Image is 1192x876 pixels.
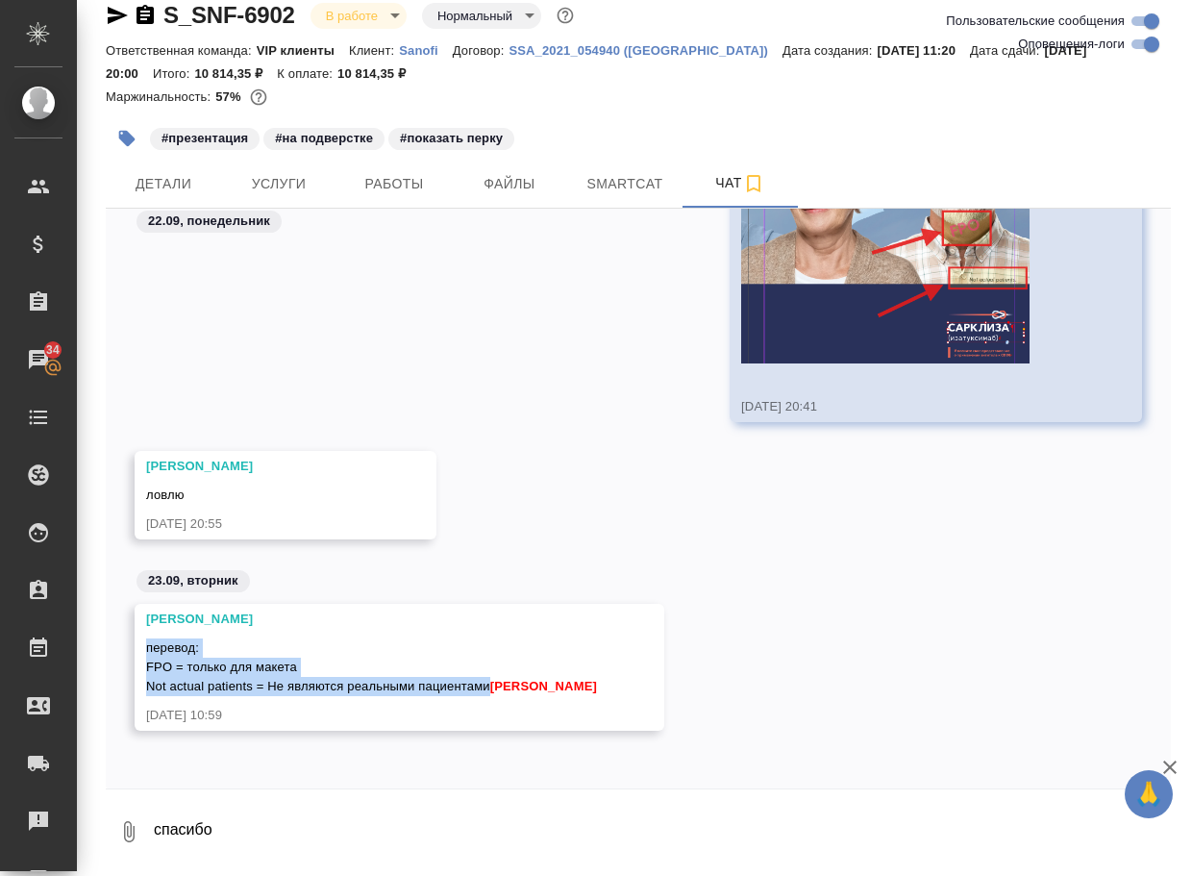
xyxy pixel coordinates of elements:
[257,43,349,58] p: VIP клиенты
[349,43,399,58] p: Клиент:
[509,43,782,58] p: SSA_2021_054940 ([GEOGRAPHIC_DATA])
[1018,35,1125,54] span: Оповещения-логи
[163,2,295,28] a: S_SNF-6902
[246,85,271,110] button: 3832.82 RUB;
[277,66,337,81] p: К оплате:
[1132,774,1165,814] span: 🙏
[106,89,215,104] p: Маржинальность:
[310,3,407,29] div: В работе
[579,172,671,196] span: Smartcat
[146,706,597,725] div: [DATE] 10:59
[215,89,245,104] p: 57%
[5,336,72,384] a: 34
[146,457,369,476] div: [PERSON_NAME]
[153,66,194,81] p: Итого:
[337,66,420,81] p: 10 814,35 ₽
[148,571,238,590] p: 23.09, вторник
[106,43,257,58] p: Ответственная команда:
[432,8,518,24] button: Нормальный
[148,212,270,231] p: 22.09, понедельник
[146,640,597,693] span: перевод: FPO = только для макета Not actual patients = Не являются реальными пациентами
[490,679,597,693] span: [PERSON_NAME]
[399,41,453,58] a: Sanofi
[194,66,277,81] p: 10 814,35 ₽
[146,488,185,502] span: ловлю
[694,171,786,195] span: Чат
[553,3,578,28] button: Доп статусы указывают на важность/срочность заказа
[463,172,556,196] span: Файлы
[400,129,503,148] p: #показать перку
[509,41,782,58] a: SSA_2021_054940 ([GEOGRAPHIC_DATA])
[146,514,369,534] div: [DATE] 20:55
[106,117,148,160] button: Добавить тэг
[399,43,453,58] p: Sanofi
[386,129,516,145] span: показать перку
[233,172,325,196] span: Услуги
[275,129,373,148] p: #на подверстке
[877,43,970,58] p: [DATE] 11:20
[946,12,1125,31] span: Пользовательские сообщения
[1125,770,1173,818] button: 🙏
[35,340,71,360] span: 34
[106,4,129,27] button: Скопировать ссылку для ЯМессенджера
[146,610,597,629] div: [PERSON_NAME]
[261,129,386,145] span: на подверстке
[422,3,541,29] div: В работе
[134,4,157,27] button: Скопировать ссылку
[161,129,248,148] p: #презентация
[782,43,877,58] p: Дата создания:
[741,397,1075,416] div: [DATE] 20:41
[148,129,261,145] span: презентация
[320,8,384,24] button: В работе
[453,43,509,58] p: Договор:
[348,172,440,196] span: Работы
[117,172,210,196] span: Детали
[742,172,765,195] svg: Подписаться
